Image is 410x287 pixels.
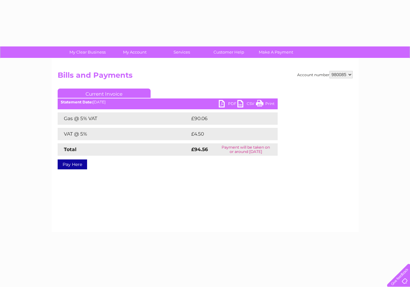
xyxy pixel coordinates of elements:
a: Pay Here [58,159,87,169]
td: Gas @ 5% VAT [58,112,190,125]
a: Current Invoice [58,89,151,98]
a: Print [256,100,275,109]
a: PDF [219,100,237,109]
a: My Clear Business [62,46,113,58]
a: Customer Help [203,46,254,58]
a: Services [156,46,207,58]
h2: Bills and Payments [58,71,353,83]
td: £90.06 [190,112,266,125]
td: £4.50 [190,128,263,140]
strong: £94.56 [191,146,208,152]
div: Account number [297,71,353,78]
a: Make A Payment [250,46,302,58]
td: VAT @ 5% [58,128,190,140]
a: CSV [237,100,256,109]
a: My Account [109,46,160,58]
td: Payment will be taken on or around [DATE] [214,143,278,156]
strong: Total [64,146,77,152]
div: [DATE] [58,100,278,104]
b: Statement Date: [61,100,93,104]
